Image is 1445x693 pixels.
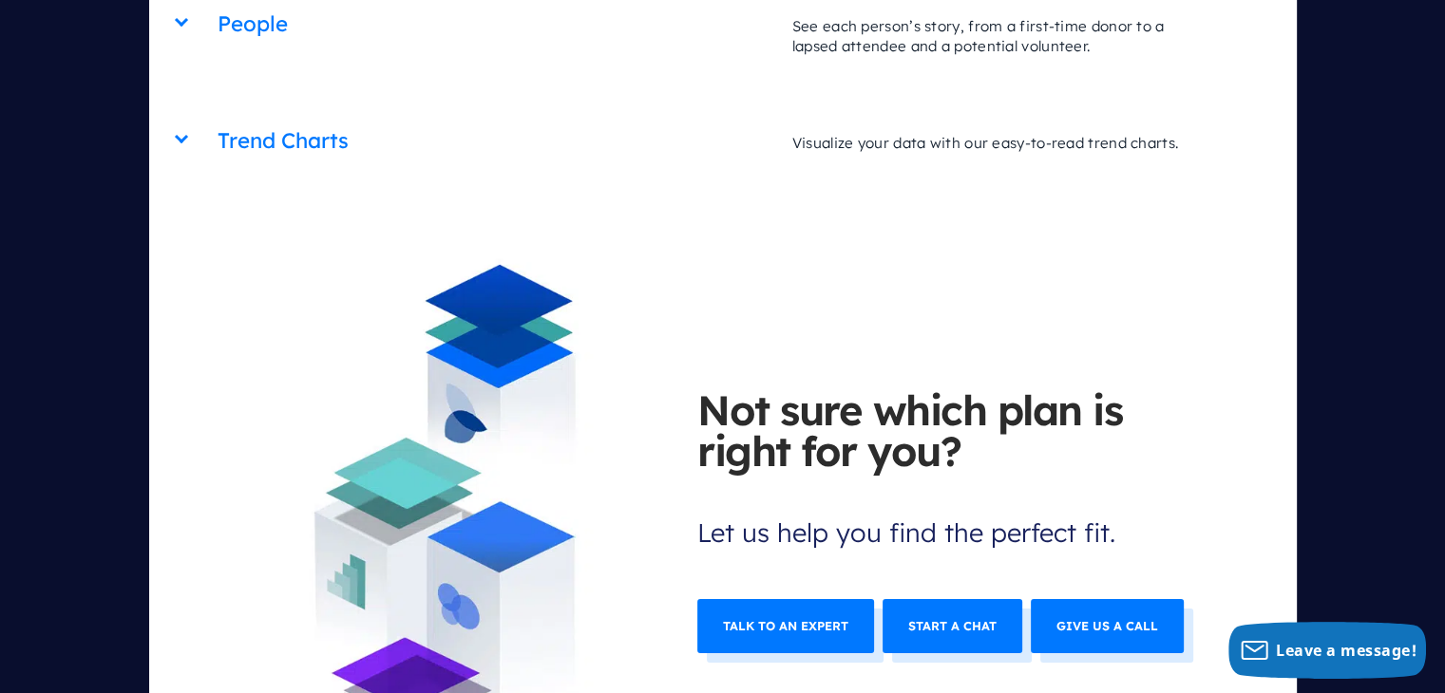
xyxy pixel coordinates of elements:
[697,389,1203,472] b: Not sure which plan is right for you?
[1276,640,1416,661] span: Leave a message!
[697,389,1203,556] span: Let us help you find the perfect fit.
[883,599,1022,653] a: Start a chat
[773,114,1227,172] p: Visualize your data with our easy-to-read trend charts.
[1228,622,1426,679] button: Leave a message!
[697,599,874,653] a: Talk to an expert
[218,117,773,165] h2: Trend Charts
[1031,599,1184,653] a: Give us a call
